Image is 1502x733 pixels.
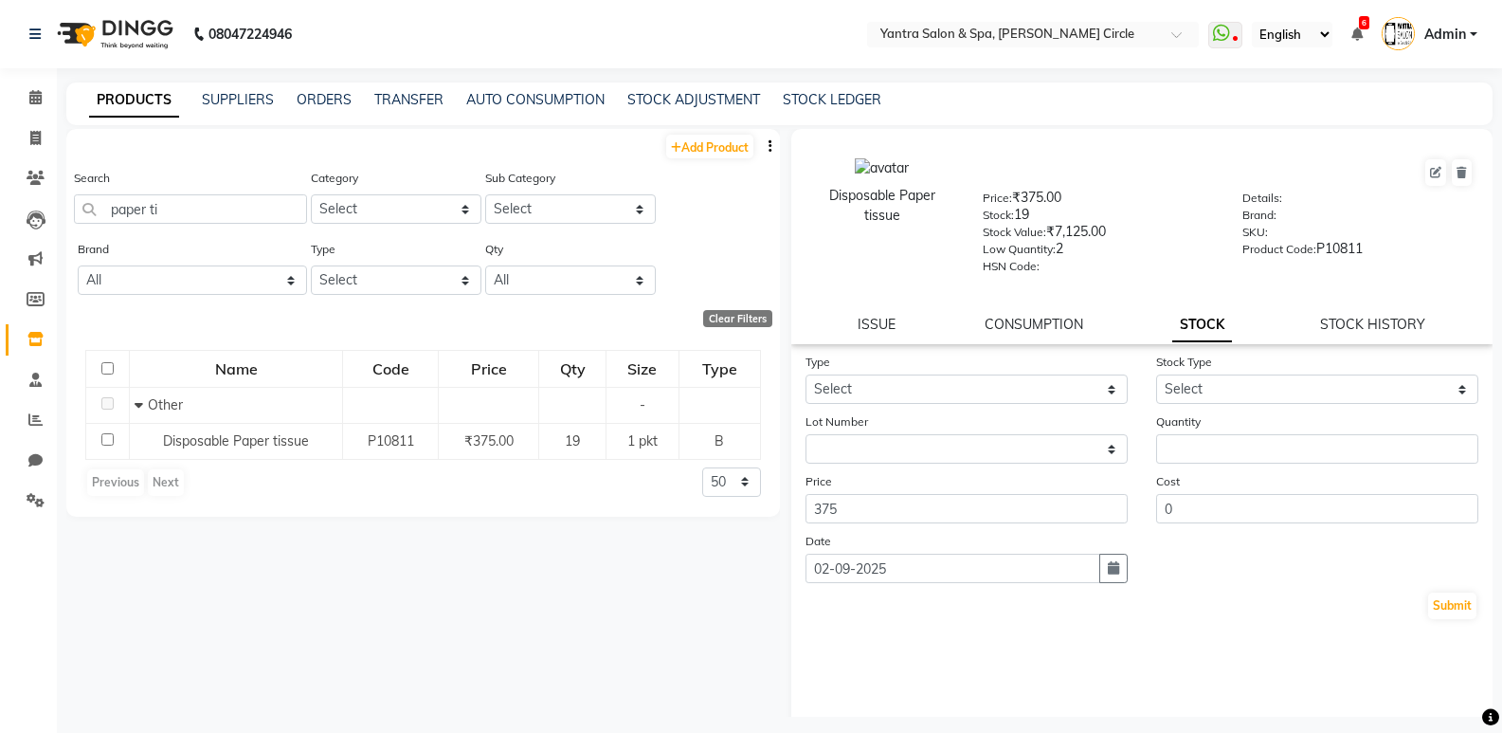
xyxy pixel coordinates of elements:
div: Code [344,352,437,386]
div: 19 [983,205,1214,231]
div: Name [131,352,341,386]
label: Stock: [983,207,1014,224]
span: Collapse Row [135,396,148,413]
input: Search by product name or code [74,194,307,224]
span: 19 [565,432,580,449]
span: Admin [1424,25,1466,45]
div: Disposable Paper tissue [810,186,955,226]
label: SKU: [1242,224,1268,241]
a: SUPPLIERS [202,91,274,108]
label: Category [311,170,358,187]
label: Qty [485,241,503,258]
span: Other [148,396,183,413]
a: CONSUMPTION [985,316,1083,333]
b: 08047224946 [208,8,292,61]
label: Brand [78,241,109,258]
button: Submit [1428,593,1476,619]
span: 6 [1359,16,1369,29]
label: Brand: [1242,207,1276,224]
a: STOCK ADJUSTMENT [627,91,760,108]
div: ₹375.00 [983,188,1214,214]
label: Quantity [1156,413,1201,431]
div: Type [680,352,759,386]
a: STOCK HISTORY [1320,316,1425,333]
label: Price: [983,190,1012,207]
a: ISSUE [858,316,896,333]
div: P10811 [1242,239,1474,266]
label: Product Code: [1242,241,1316,258]
a: AUTO CONSUMPTION [466,91,605,108]
a: TRANSFER [374,91,443,108]
label: Sub Category [485,170,555,187]
img: Admin [1382,17,1415,50]
a: PRODUCTS [89,83,179,118]
img: logo [48,8,178,61]
a: STOCK LEDGER [783,91,881,108]
label: Low Quantity: [983,241,1056,258]
label: Date [805,533,831,550]
div: ₹7,125.00 [983,222,1214,248]
a: STOCK [1172,308,1232,342]
span: 1 pkt [627,432,658,449]
span: - [640,396,645,413]
span: B [715,432,724,449]
label: Cost [1156,473,1180,490]
label: Price [805,473,832,490]
a: Add Product [666,135,753,158]
label: Stock Value: [983,224,1046,241]
label: Details: [1242,190,1282,207]
span: ₹375.00 [464,432,514,449]
span: Disposable Paper tissue [163,432,309,449]
label: Search [74,170,110,187]
div: 2 [983,239,1214,266]
span: P10811 [368,432,414,449]
div: Price [440,352,537,386]
label: Type [311,241,335,258]
div: Size [607,352,678,386]
img: avatar [855,158,909,178]
label: HSN Code: [983,258,1040,275]
label: Stock Type [1156,354,1212,371]
a: 6 [1351,26,1363,43]
label: Lot Number [805,413,868,431]
a: ORDERS [297,91,352,108]
div: Clear Filters [703,310,772,327]
label: Type [805,354,830,371]
div: Qty [540,352,605,386]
